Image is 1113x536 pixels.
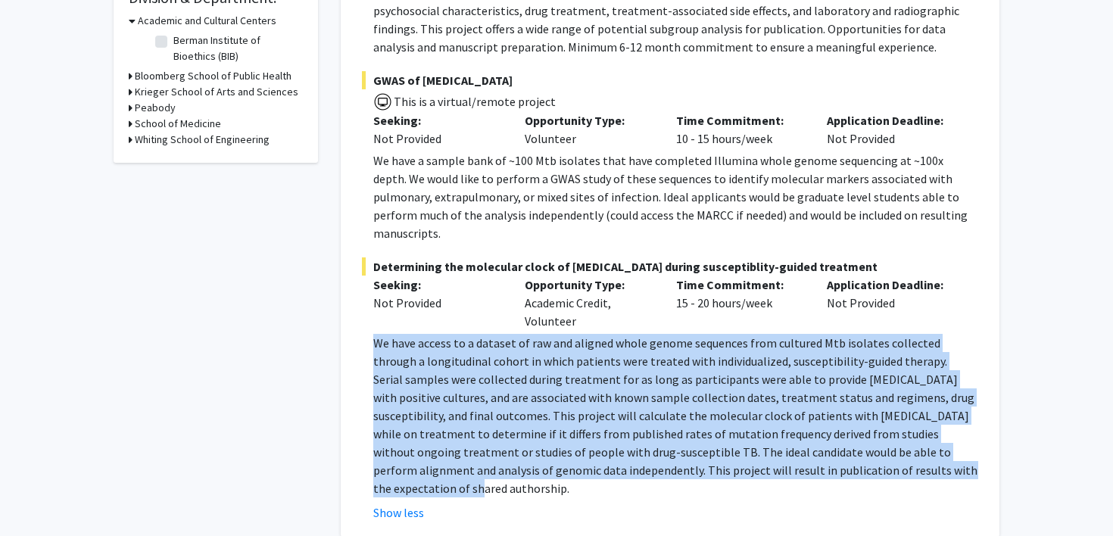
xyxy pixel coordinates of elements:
[373,503,424,522] button: Show less
[373,111,502,129] p: Seeking:
[135,116,221,132] h3: School of Medicine
[135,84,298,100] h3: Krieger School of Arts and Sciences
[392,94,556,109] span: This is a virtual/remote project
[815,111,967,148] div: Not Provided
[173,33,299,64] label: Berman Institute of Bioethics (BIB)
[815,276,967,330] div: Not Provided
[135,132,270,148] h3: Whiting School of Engineering
[827,276,956,294] p: Application Deadline:
[135,68,291,84] h3: Bloomberg School of Public Health
[373,151,978,242] p: We have a sample bank of ~100 Mtb isolates that have completed Illumina whole genome sequencing a...
[373,294,502,312] div: Not Provided
[135,100,176,116] h3: Peabody
[373,129,502,148] div: Not Provided
[373,276,502,294] p: Seeking:
[525,111,653,129] p: Opportunity Type:
[513,276,665,330] div: Academic Credit, Volunteer
[138,13,276,29] h3: Academic and Cultural Centers
[373,334,978,497] p: We have access to a dataset of raw and aligned whole genome sequences from cultured Mtb isolates ...
[665,111,816,148] div: 10 - 15 hours/week
[676,111,805,129] p: Time Commitment:
[827,111,956,129] p: Application Deadline:
[665,276,816,330] div: 15 - 20 hours/week
[513,111,665,148] div: Volunteer
[676,276,805,294] p: Time Commitment:
[362,71,978,89] span: GWAS of [MEDICAL_DATA]
[11,468,64,525] iframe: Chat
[362,257,978,276] span: Determining the molecular clock of [MEDICAL_DATA] during susceptiblity-guided treatment
[525,276,653,294] p: Opportunity Type:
